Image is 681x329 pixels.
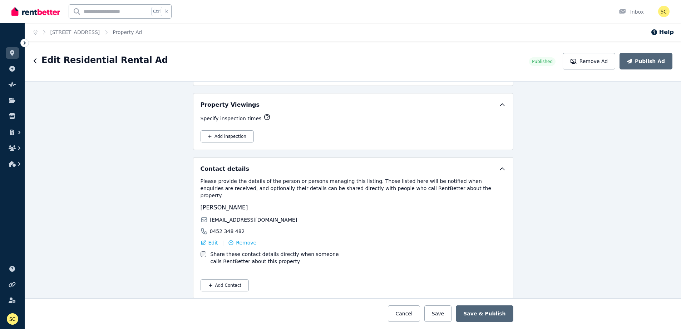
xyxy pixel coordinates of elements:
a: [STREET_ADDRESS] [50,29,100,35]
p: Please provide the details of the person or persons managing this listing. Those listed here will... [201,178,506,199]
span: Ctrl [151,7,162,16]
span: Remove [236,239,256,246]
button: Save [424,305,451,322]
span: [PERSON_NAME] [201,204,248,211]
button: Remove [228,239,256,246]
button: Cancel [388,305,420,322]
button: Publish Ad [620,53,672,69]
span: Edit [208,239,218,246]
p: Specify inspection times [201,115,262,122]
button: Remove Ad [563,53,615,69]
nav: Breadcrumb [25,23,150,42]
label: Share these contact details directly when someone calls RentBetter about this property [211,251,351,265]
img: Savia Calisto [7,313,18,325]
span: [EMAIL_ADDRESS][DOMAIN_NAME] [210,216,297,223]
span: | [222,239,224,246]
button: Add Contact [201,279,249,291]
img: Savia Calisto [658,6,670,17]
h5: Property Viewings [201,101,260,109]
span: Published [532,59,553,64]
img: RentBetter [11,6,60,17]
a: Property Ad [113,29,142,35]
button: Add inspection [201,130,254,142]
div: Inbox [619,8,644,15]
button: Save & Publish [456,305,513,322]
button: Help [651,28,674,37]
h1: Edit Residential Rental Ad [41,54,168,66]
span: k [165,9,168,14]
span: 0452 348 482 [210,228,245,235]
button: Edit [201,239,218,246]
h5: Contact details [201,165,250,173]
